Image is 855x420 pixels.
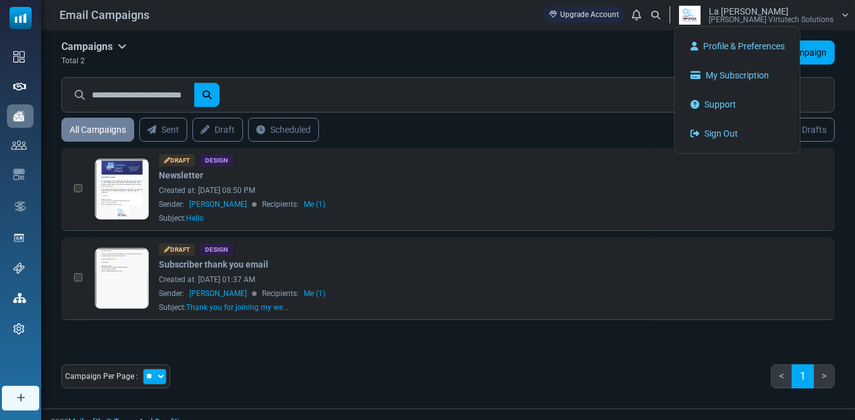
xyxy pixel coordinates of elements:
[200,244,233,256] div: Design
[41,299,249,311] span: Tech Business Ops & Digital Marketing Specialist
[13,169,25,180] img: email-templates-icon.svg
[41,118,345,130] p: [PERSON_NAME]
[159,154,195,166] div: Draft
[41,323,189,335] span: [EMAIL_ADDRESS][DOMAIN_NAME]
[159,185,645,196] div: Created at: [DATE] 08:50 PM
[61,40,127,52] h5: Campaigns
[41,130,345,143] p: Tech Business Ops & Digital Marketing Specialist
[709,16,833,23] span: [PERSON_NAME] Virtutech Solutions
[681,122,794,145] a: Sign Out
[41,261,92,273] span: All the best,
[189,199,247,210] span: [PERSON_NAME]
[59,6,149,23] span: Email Campaigns
[681,93,794,116] a: Support
[13,262,25,274] img: support-icon.svg
[41,123,144,137] span: Hello {(first_name)},
[41,286,112,298] span: [PERSON_NAME]
[13,323,25,335] img: settings-icon.svg
[159,302,289,313] div: Subject:
[186,303,289,312] span: Thank you for joining my we...
[674,26,801,154] ul: User Logo La [PERSON_NAME] [PERSON_NAME] Virtutech Solutions
[681,64,794,87] a: My Subscription
[792,364,814,388] a: 1
[61,56,78,65] span: Total
[13,199,27,214] img: workflow.svg
[159,244,195,256] div: Draft
[41,31,345,56] p: Thank you for subscribing to my newsletter. I truly appreciate it. Look out for my next newslette...
[11,140,27,149] img: contacts-icon.svg
[159,169,203,182] a: Newsletter
[61,118,134,142] a: All Campaigns
[139,118,187,142] a: Sent
[681,35,794,58] a: Profile & Preferences
[159,258,268,271] a: Subscriber thank you email
[304,199,325,210] a: Me (1)
[159,199,645,210] div: Sender: Recipients:
[248,118,319,142] a: Scheduled
[80,56,85,65] span: 2
[13,111,25,121] img: campaigns-icon-active.png
[41,212,345,249] div: In this newsletter, I am going to give you an insight about me and how I began my Tech VA entrepr...
[159,274,645,285] div: Created at: [DATE] 01:37 AM
[709,7,789,16] span: La [PERSON_NAME]
[304,288,325,299] a: Me (1)
[41,150,345,199] div: I'm so happy you are here! I hope you're having a blessed day as much as I am. I also hope your [...
[41,93,345,106] p: All the best,
[189,288,247,299] span: [PERSON_NAME]
[13,232,25,244] img: landing_pages.svg
[13,51,25,63] img: dashboard-icon.svg
[41,155,345,168] p: [EMAIL_ADDRESS][DOMAIN_NAME]
[41,6,345,19] p: Hey {(first_name)},
[159,213,204,224] div: Subject:
[65,371,138,382] span: Campaign Per Page :
[41,143,345,156] p: LaScott Virtutech Solutions
[41,68,345,81] p: Have a wonderful day. 😊
[674,6,849,25] a: User Logo La [PERSON_NAME] [PERSON_NAME] Virtutech Solutions
[543,6,625,23] a: Upgrade Account
[41,311,154,323] span: LaScott Virtutech Solutions
[186,214,204,223] span: Hello
[200,154,233,166] div: Design
[159,288,645,299] div: Sender: Recipients:
[192,118,243,142] a: Draft
[9,7,32,29] img: mailsoftly_icon_blue_white.svg
[674,6,706,25] img: User Logo
[771,364,835,398] nav: Page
